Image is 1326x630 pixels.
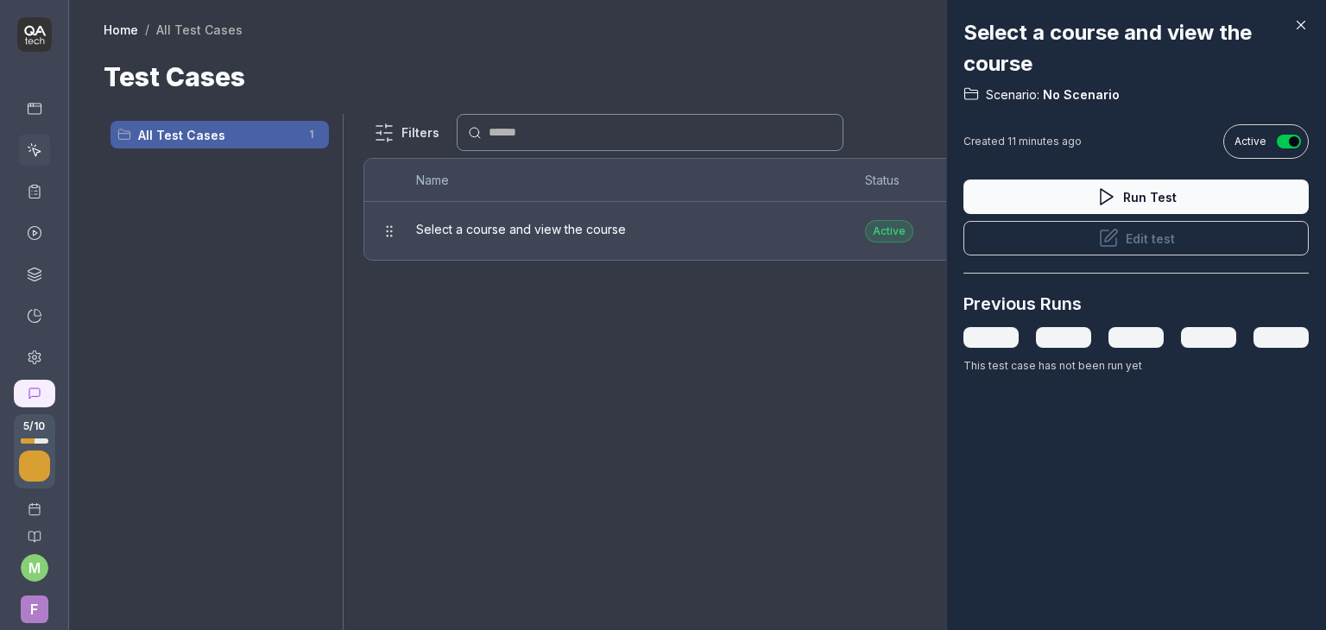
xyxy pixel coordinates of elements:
[963,17,1309,79] h2: Select a course and view the course
[986,86,1039,104] span: Scenario:
[1234,134,1266,149] span: Active
[963,221,1309,255] button: Edit test
[1007,135,1082,148] time: 11 minutes ago
[963,358,1309,374] div: This test case has not been run yet
[963,291,1082,317] h3: Previous Runs
[963,180,1309,214] button: Run Test
[963,134,1082,149] div: Created
[1039,86,1120,104] span: No Scenario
